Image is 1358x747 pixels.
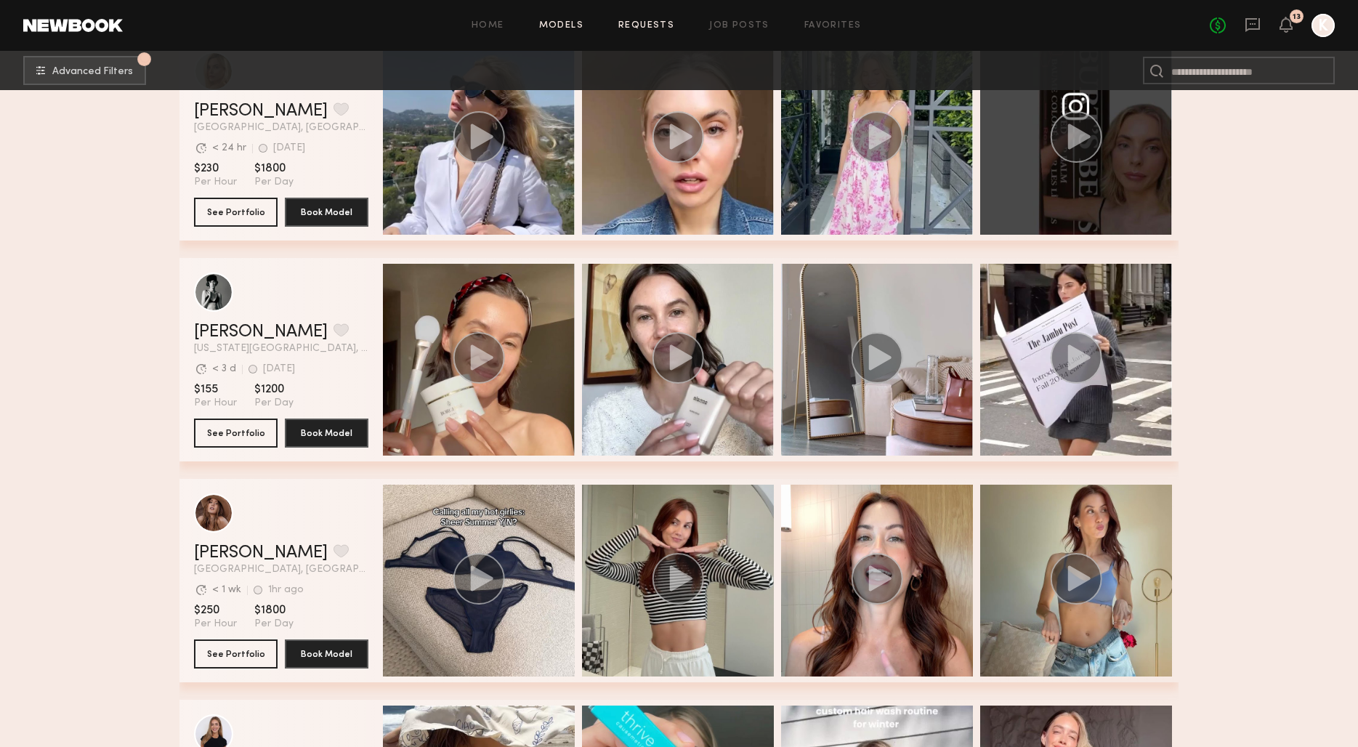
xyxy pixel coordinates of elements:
[52,67,133,77] span: Advanced Filters
[254,618,294,631] span: Per Day
[285,198,368,227] button: Book Model
[254,397,294,410] span: Per Day
[194,323,328,341] a: [PERSON_NAME]
[212,364,236,374] div: < 3 d
[194,565,368,575] span: [GEOGRAPHIC_DATA], [GEOGRAPHIC_DATA]
[1311,14,1335,37] a: K
[142,56,146,62] span: 1
[194,618,237,631] span: Per Hour
[194,161,237,176] span: $230
[194,544,328,562] a: [PERSON_NAME]
[539,21,583,31] a: Models
[194,176,237,189] span: Per Hour
[194,123,368,133] span: [GEOGRAPHIC_DATA], [GEOGRAPHIC_DATA]
[709,21,769,31] a: Job Posts
[212,585,241,595] div: < 1 wk
[254,176,294,189] span: Per Day
[285,639,368,669] button: Book Model
[194,198,278,227] button: See Portfolio
[254,603,294,618] span: $1800
[194,639,278,669] button: See Portfolio
[268,585,304,595] div: 1hr ago
[194,344,368,354] span: [US_STATE][GEOGRAPHIC_DATA], [GEOGRAPHIC_DATA]
[194,419,278,448] button: See Portfolio
[194,102,328,120] a: [PERSON_NAME]
[804,21,862,31] a: Favorites
[618,21,674,31] a: Requests
[254,382,294,397] span: $1200
[273,143,305,153] div: [DATE]
[263,364,295,374] div: [DATE]
[194,382,237,397] span: $155
[212,143,246,153] div: < 24 hr
[23,56,146,85] button: 1Advanced Filters
[194,397,237,410] span: Per Hour
[194,603,237,618] span: $250
[285,419,368,448] button: Book Model
[1293,13,1301,21] div: 13
[254,161,294,176] span: $1800
[472,21,504,31] a: Home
